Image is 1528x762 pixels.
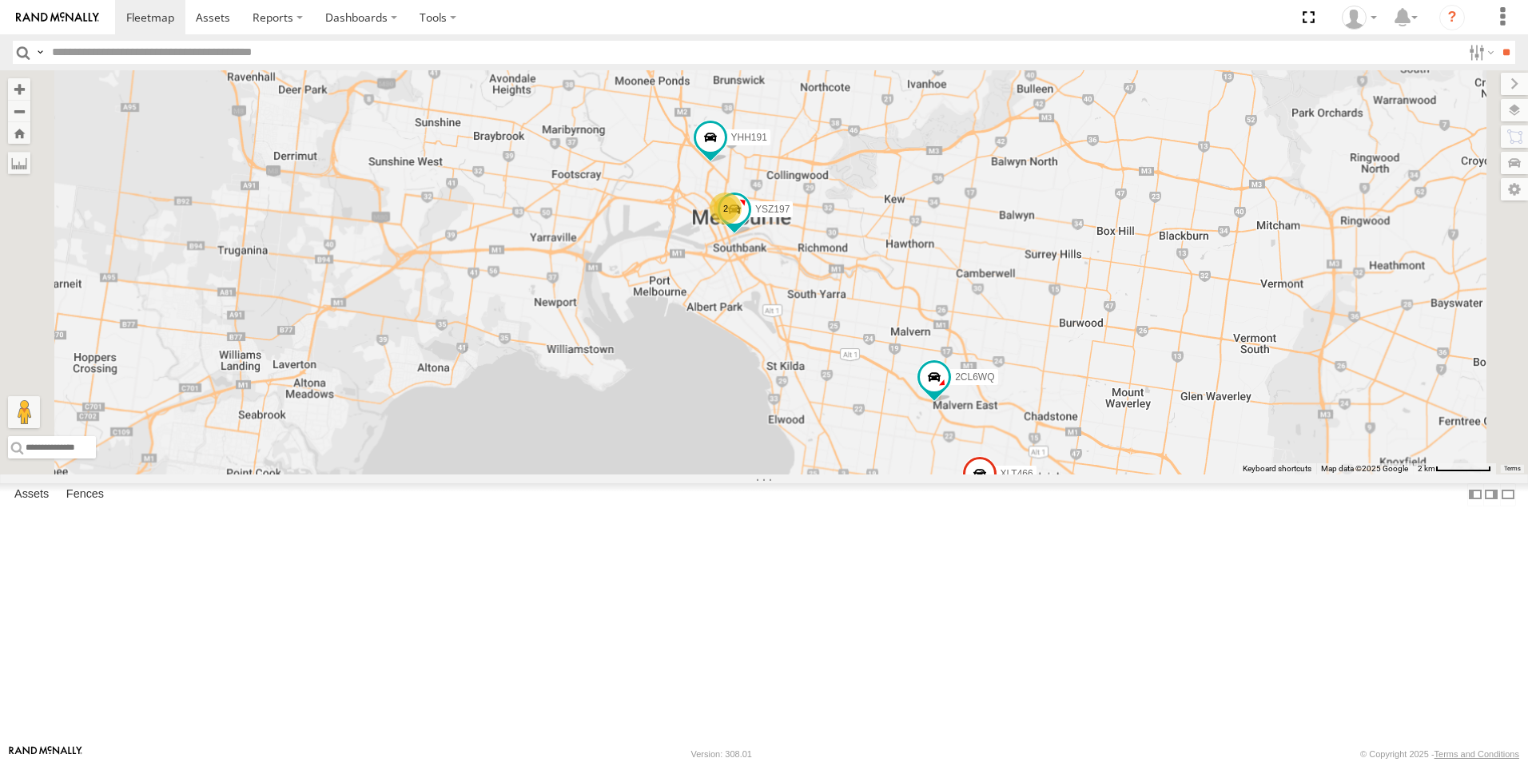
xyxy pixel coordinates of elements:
[710,192,742,224] div: 2
[8,100,30,122] button: Zoom out
[955,372,994,383] span: 2CL6WQ
[8,122,30,144] button: Zoom Home
[16,12,99,23] img: rand-logo.svg
[1360,749,1519,759] div: © Copyright 2025 -
[1439,5,1465,30] i: ?
[1500,483,1516,506] label: Hide Summary Table
[1243,463,1311,474] button: Keyboard shortcuts
[6,483,57,506] label: Assets
[1483,483,1499,506] label: Dock Summary Table to the Right
[1001,468,1033,479] span: XLT466
[9,746,82,762] a: Visit our Website
[1434,749,1519,759] a: Terms and Conditions
[691,749,752,759] div: Version: 308.01
[1462,41,1497,64] label: Search Filter Options
[8,152,30,174] label: Measure
[1413,463,1496,474] button: Map Scale: 2 km per 66 pixels
[34,41,46,64] label: Search Query
[1504,466,1521,472] a: Terms (opens in new tab)
[755,204,790,215] span: YSZ197
[1336,6,1383,30] div: Sean Aliphon
[8,396,40,428] button: Drag Pegman onto the map to open Street View
[1321,464,1408,473] span: Map data ©2025 Google
[731,132,767,143] span: YHH191
[1467,483,1483,506] label: Dock Summary Table to the Left
[8,78,30,100] button: Zoom in
[1418,464,1435,473] span: 2 km
[58,483,112,506] label: Fences
[1501,178,1528,200] label: Map Settings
